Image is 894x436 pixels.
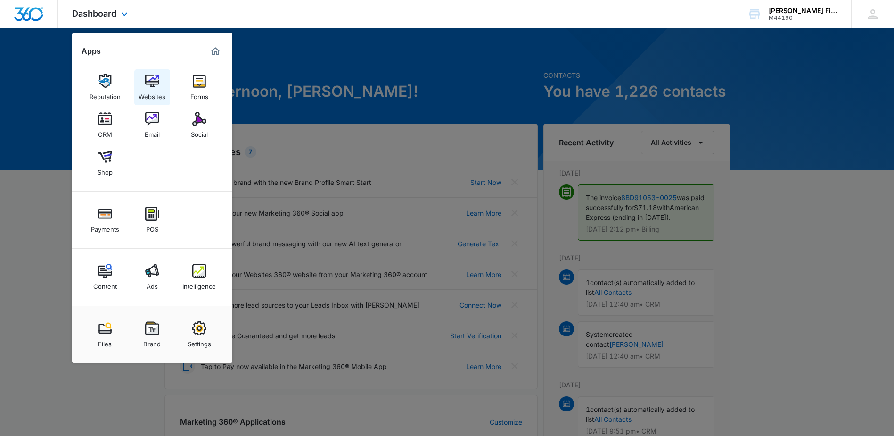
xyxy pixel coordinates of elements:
[181,317,217,352] a: Settings
[87,145,123,181] a: Shop
[139,88,165,101] div: Websites
[134,317,170,352] a: Brand
[134,69,170,105] a: Websites
[90,88,121,101] div: Reputation
[87,202,123,238] a: Payments
[769,15,837,21] div: account id
[181,69,217,105] a: Forms
[146,221,158,233] div: POS
[191,126,208,138] div: Social
[98,126,112,138] div: CRM
[134,259,170,295] a: Ads
[82,47,101,56] h2: Apps
[134,107,170,143] a: Email
[98,164,113,176] div: Shop
[87,317,123,352] a: Files
[181,107,217,143] a: Social
[98,335,112,348] div: Files
[145,126,160,138] div: Email
[769,7,837,15] div: account name
[87,259,123,295] a: Content
[134,202,170,238] a: POS
[87,69,123,105] a: Reputation
[208,44,223,59] a: Marketing 360® Dashboard
[87,107,123,143] a: CRM
[93,278,117,290] div: Content
[188,335,211,348] div: Settings
[143,335,161,348] div: Brand
[181,259,217,295] a: Intelligence
[72,8,116,18] span: Dashboard
[182,278,216,290] div: Intelligence
[190,88,208,101] div: Forms
[91,221,119,233] div: Payments
[147,278,158,290] div: Ads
